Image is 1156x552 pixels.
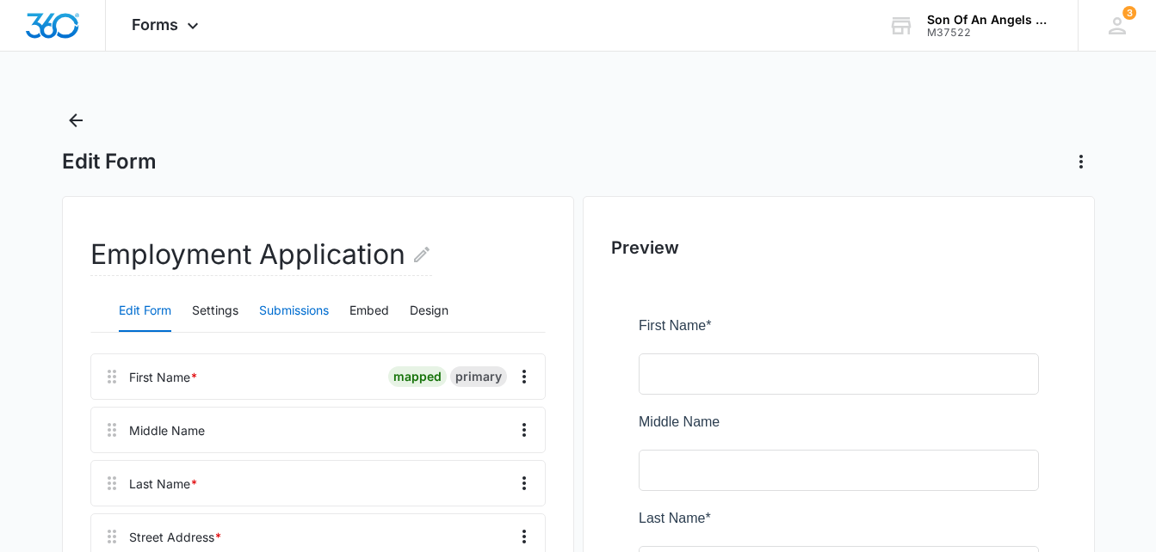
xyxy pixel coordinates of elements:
[349,291,389,332] button: Embed
[90,234,432,276] h2: Employment Application
[450,366,507,387] div: primary
[129,421,205,439] div: Middle Name
[62,149,157,175] h1: Edit Form
[510,363,538,390] button: Overflow Menu
[129,528,222,546] div: Street Address
[259,291,329,332] button: Submissions
[410,291,448,332] button: Design
[1122,6,1136,20] div: notifications count
[119,291,171,332] button: Edit Form
[388,366,447,387] div: mapped
[927,27,1053,39] div: account id
[510,469,538,497] button: Overflow Menu
[62,107,90,134] button: Back
[192,291,238,332] button: Settings
[927,13,1053,27] div: account name
[129,368,198,386] div: First Name
[1067,148,1095,175] button: Actions
[132,15,178,34] span: Forms
[510,416,538,444] button: Overflow Menu
[510,523,538,550] button: Overflow Menu
[1122,6,1136,20] span: 3
[129,475,198,493] div: Last Name
[411,234,432,275] button: Edit Form Name
[611,235,1066,261] h2: Preview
